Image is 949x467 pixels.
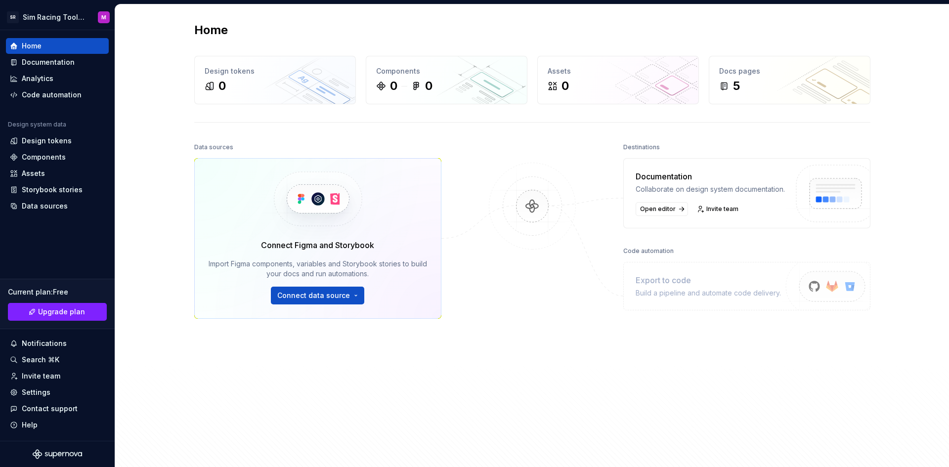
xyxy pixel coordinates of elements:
[706,205,738,213] span: Invite team
[205,66,345,76] div: Design tokens
[6,352,109,368] button: Search ⌘K
[22,169,45,178] div: Assets
[6,149,109,165] a: Components
[22,355,59,365] div: Search ⌘K
[271,287,364,304] button: Connect data source
[194,140,233,154] div: Data sources
[8,121,66,128] div: Design system data
[6,401,109,417] button: Contact support
[6,336,109,351] button: Notifications
[2,6,113,28] button: SRSim Racing ToolboxM
[22,90,82,100] div: Code automation
[548,66,689,76] div: Assets
[636,202,688,216] a: Open editor
[6,166,109,181] a: Assets
[623,244,674,258] div: Code automation
[733,78,740,94] div: 5
[6,133,109,149] a: Design tokens
[261,239,374,251] div: Connect Figma and Storybook
[8,287,107,297] div: Current plan : Free
[6,182,109,198] a: Storybook stories
[218,78,226,94] div: 0
[22,201,68,211] div: Data sources
[22,74,53,84] div: Analytics
[23,12,86,22] div: Sim Racing Toolbox
[22,136,72,146] div: Design tokens
[636,274,781,286] div: Export to code
[6,198,109,214] a: Data sources
[719,66,860,76] div: Docs pages
[640,205,676,213] span: Open editor
[22,404,78,414] div: Contact support
[38,307,85,317] span: Upgrade plan
[537,56,699,104] a: Assets0
[636,184,785,194] div: Collaborate on design system documentation.
[636,288,781,298] div: Build a pipeline and automate code delivery.
[101,13,106,21] div: M
[277,291,350,300] span: Connect data source
[425,78,432,94] div: 0
[623,140,660,154] div: Destinations
[22,152,66,162] div: Components
[22,339,67,348] div: Notifications
[22,420,38,430] div: Help
[6,384,109,400] a: Settings
[6,54,109,70] a: Documentation
[22,387,50,397] div: Settings
[33,449,82,459] svg: Supernova Logo
[209,259,427,279] div: Import Figma components, variables and Storybook stories to build your docs and run automations.
[6,417,109,433] button: Help
[22,41,42,51] div: Home
[6,71,109,86] a: Analytics
[366,56,527,104] a: Components00
[6,368,109,384] a: Invite team
[390,78,397,94] div: 0
[709,56,870,104] a: Docs pages5
[694,202,743,216] a: Invite team
[6,87,109,103] a: Code automation
[194,22,228,38] h2: Home
[561,78,569,94] div: 0
[636,170,785,182] div: Documentation
[194,56,356,104] a: Design tokens0
[7,11,19,23] div: SR
[8,303,107,321] a: Upgrade plan
[6,38,109,54] a: Home
[376,66,517,76] div: Components
[22,57,75,67] div: Documentation
[22,371,60,381] div: Invite team
[22,185,83,195] div: Storybook stories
